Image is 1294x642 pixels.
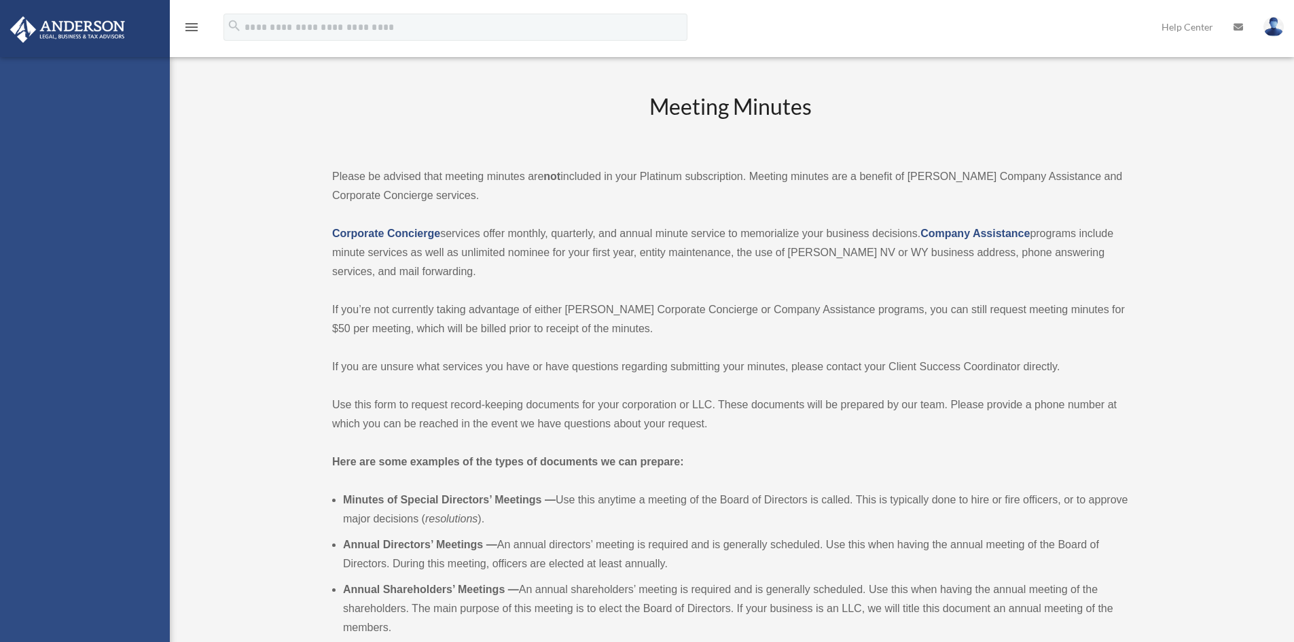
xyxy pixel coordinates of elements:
[343,584,519,595] b: Annual Shareholders’ Meetings —
[343,580,1128,637] li: An annual shareholders’ meeting is required and is generally scheduled. Use this when having the ...
[343,494,556,505] b: Minutes of Special Directors’ Meetings —
[332,357,1128,376] p: If you are unsure what services you have or have questions regarding submitting your minutes, ple...
[332,395,1128,433] p: Use this form to request record-keeping documents for your corporation or LLC. These documents wi...
[343,539,497,550] b: Annual Directors’ Meetings —
[425,513,478,524] em: resolutions
[343,491,1128,529] li: Use this anytime a meeting of the Board of Directors is called. This is typically done to hire or...
[332,300,1128,338] p: If you’re not currently taking advantage of either [PERSON_NAME] Corporate Concierge or Company A...
[343,535,1128,573] li: An annual directors’ meeting is required and is generally scheduled. Use this when having the ann...
[332,456,684,467] strong: Here are some examples of the types of documents we can prepare:
[332,167,1128,205] p: Please be advised that meeting minutes are included in your Platinum subscription. Meeting minute...
[332,224,1128,281] p: services offer monthly, quarterly, and annual minute service to memorialize your business decisio...
[1263,17,1284,37] img: User Pic
[543,171,560,182] strong: not
[920,228,1030,239] a: Company Assistance
[227,18,242,33] i: search
[332,92,1128,148] h2: Meeting Minutes
[183,19,200,35] i: menu
[332,228,440,239] a: Corporate Concierge
[6,16,129,43] img: Anderson Advisors Platinum Portal
[183,24,200,35] a: menu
